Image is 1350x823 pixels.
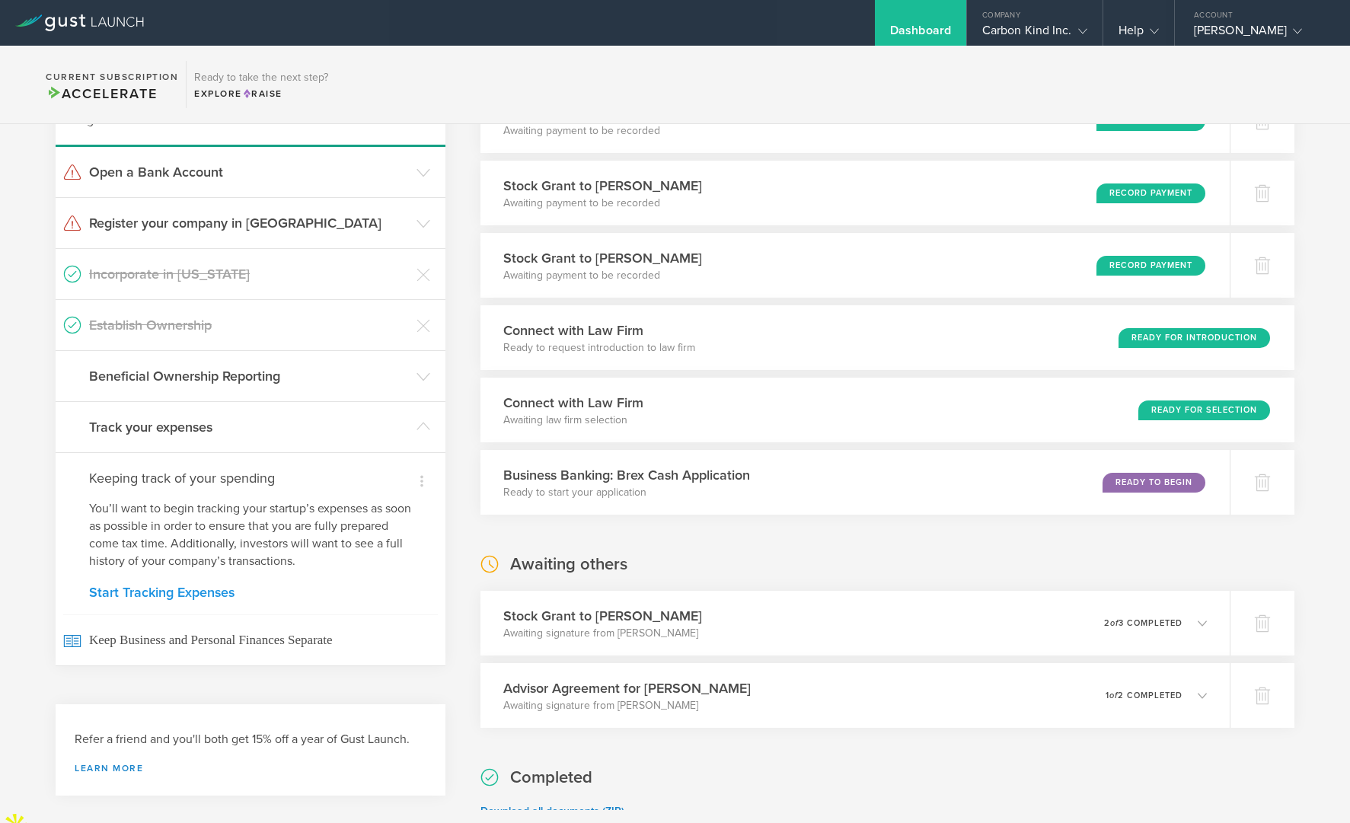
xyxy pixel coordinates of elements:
p: 2 3 completed [1104,619,1182,627]
em: of [1110,618,1119,628]
p: Awaiting law firm selection [503,413,643,428]
span: Keep Business and Personal Finances Separate [63,614,438,665]
em: of [1109,691,1118,700]
h3: Connect with Law Firm [503,321,695,340]
h3: Open a Bank Account [89,162,409,182]
span: Accelerate [46,85,157,102]
p: Ready to start your application [503,485,750,500]
h2: Completed [510,767,592,789]
a: Keep Business and Personal Finances Separate [56,614,445,665]
div: Ready to Begin [1103,473,1205,493]
h3: Beneficial Ownership Reporting [89,366,409,386]
p: Awaiting signature from [PERSON_NAME] [503,626,702,641]
div: Connect with Law FirmAwaiting law firm selectionReady for Selection [480,378,1294,442]
h3: Register your company in [GEOGRAPHIC_DATA] [89,213,409,233]
div: Help [1119,23,1159,46]
h3: Connect with Law Firm [503,393,643,413]
p: Awaiting signature from [PERSON_NAME] [503,698,751,713]
h3: Track your expenses [89,417,409,437]
h3: Establish Ownership [89,315,409,335]
p: Ready to request introduction to law firm [503,340,695,356]
h2: Awaiting others [510,553,627,576]
div: Explore [194,87,328,100]
h3: Business Banking: Brex Cash Application [503,465,750,485]
h4: Keeping track of your spending [89,468,412,488]
div: Record Payment [1096,256,1205,276]
a: Start Tracking Expenses [89,585,412,599]
h3: Refer a friend and you'll both get 15% off a year of Gust Launch. [75,731,426,748]
h3: Advisor Agreement for [PERSON_NAME] [503,678,751,698]
p: 1 2 completed [1106,691,1182,700]
div: [PERSON_NAME] [1194,23,1323,46]
p: Awaiting payment to be recorded [503,196,702,211]
div: Ready for Introduction [1119,328,1270,348]
div: Business Banking: Brex Cash ApplicationReady to start your applicationReady to Begin [480,450,1230,515]
div: Ready for Selection [1138,400,1270,420]
div: Carbon Kind Inc. [982,23,1087,46]
div: Ready to take the next step?ExploreRaise [186,61,336,108]
h3: Stock Grant to [PERSON_NAME] [503,248,702,268]
h3: Stock Grant to [PERSON_NAME] [503,606,702,626]
iframe: Chat Widget [1274,750,1350,823]
h2: Current Subscription [46,72,178,81]
h3: Incorporate in [US_STATE] [89,264,409,284]
a: Download all documents (ZIP) [480,805,624,818]
h3: Ready to take the next step? [194,72,328,83]
div: Dashboard [890,23,951,46]
p: You’ll want to begin tracking your startup’s expenses as soon as possible in order to ensure that... [89,500,412,570]
h3: Stock Grant to [PERSON_NAME] [503,176,702,196]
div: Stock Grant to [PERSON_NAME]Awaiting payment to be recordedRecord Payment [480,161,1230,225]
span: Raise [242,88,282,99]
div: Record Payment [1096,183,1205,203]
p: Awaiting payment to be recorded [503,123,702,139]
a: Learn more [75,764,426,773]
div: Stock Grant to [PERSON_NAME]Awaiting payment to be recordedRecord Payment [480,233,1230,298]
div: Connect with Law FirmReady to request introduction to law firmReady for Introduction [480,305,1294,370]
p: Awaiting payment to be recorded [503,268,702,283]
